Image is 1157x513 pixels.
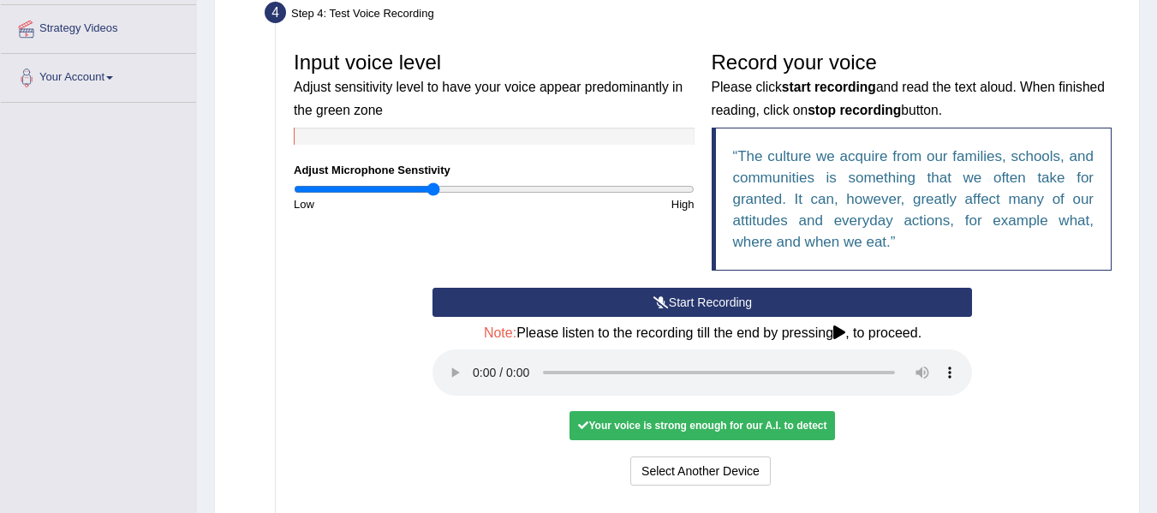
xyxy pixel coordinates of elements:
b: stop recording [808,103,901,117]
b: start recording [782,80,876,94]
h4: Please listen to the recording till the end by pressing , to proceed. [432,325,972,341]
label: Adjust Microphone Senstivity [294,162,450,178]
small: Please click and read the text aloud. When finished reading, click on button. [712,80,1105,116]
span: Note: [484,325,516,340]
button: Select Another Device [630,456,771,486]
small: Adjust sensitivity level to have your voice appear predominantly in the green zone [294,80,683,116]
div: Low [285,196,494,212]
button: Start Recording [432,288,972,317]
a: Strategy Videos [1,5,196,48]
q: The culture we acquire from our families, schools, and communities is something that we often tak... [733,148,1094,250]
div: Your voice is strong enough for our A.I. to detect [570,411,835,440]
div: High [494,196,703,212]
h3: Record your voice [712,51,1112,119]
h3: Input voice level [294,51,695,119]
a: Your Account [1,54,196,97]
